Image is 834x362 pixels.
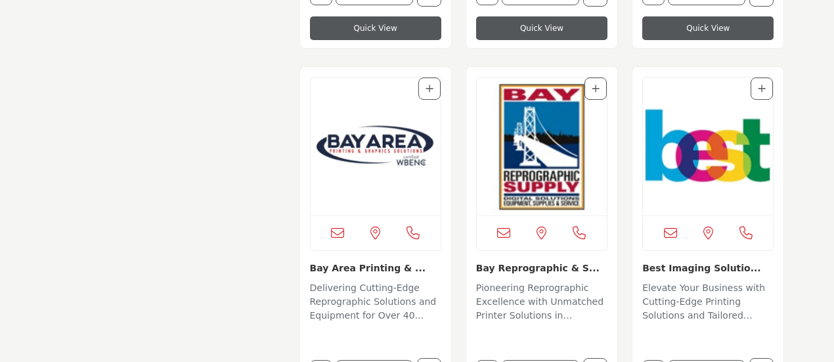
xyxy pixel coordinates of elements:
[758,83,766,94] a: Add To List
[643,78,773,215] img: Best Imaging Solutions, Inc
[476,281,607,325] p: Pioneering Reprographic Excellence with Unmatched Printer Solutions in [GEOGRAPHIC_DATA][US_STATE...
[642,261,774,275] h3: Best Imaging Solutions, Inc
[310,261,441,275] h3: Bay Area Printing & Graphic Solutions
[477,78,607,215] a: Open Listing in new tab
[310,263,426,273] a: Bay Area Printing & ...
[311,78,441,215] img: Bay Area Printing & Graphic Solutions
[642,281,774,325] p: Elevate Your Business with Cutting-Edge Printing Solutions and Tailored Equipment Services. As a ...
[642,278,774,325] a: Elevate Your Business with Cutting-Edge Printing Solutions and Tailored Equipment Services. As a ...
[476,263,600,273] a: Bay Reprographic & S...
[476,278,607,325] a: Pioneering Reprographic Excellence with Unmatched Printer Solutions in [GEOGRAPHIC_DATA][US_STATE...
[310,16,441,40] button: Quick View
[642,263,761,273] a: Best Imaging Solutio...
[642,16,774,40] button: Quick View
[310,278,441,325] a: Delivering Cutting-Edge Reprographic Solutions and Equipment for Over 40 Years. Based in [GEOGRAP...
[310,281,441,325] p: Delivering Cutting-Edge Reprographic Solutions and Equipment for Over 40 Years. Based in [GEOGRAP...
[592,83,600,94] a: Add To List
[476,16,607,40] button: Quick View
[477,78,607,215] img: Bay Reprographic & Supply, Inc
[643,78,773,215] a: Open Listing in new tab
[311,78,441,215] a: Open Listing in new tab
[426,83,433,94] a: Add To List
[476,261,607,275] h3: Bay Reprographic & Supply, Inc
